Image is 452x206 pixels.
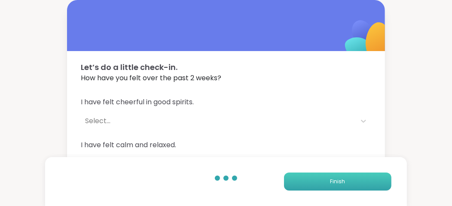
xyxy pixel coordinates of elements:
span: I have felt cheerful in good spirits. [81,97,371,107]
span: How have you felt over the past 2 weeks? [81,73,371,83]
div: Select... [85,116,351,126]
span: Let’s do a little check-in. [81,61,371,73]
span: I have felt calm and relaxed. [81,140,371,150]
button: Finish [284,173,391,191]
span: Finish [330,178,345,185]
